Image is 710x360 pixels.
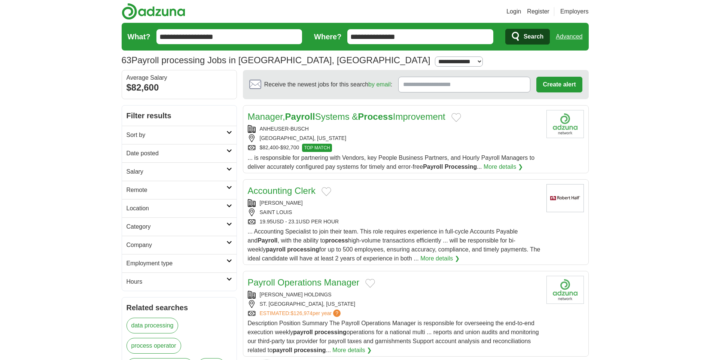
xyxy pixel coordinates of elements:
[248,320,539,353] span: Description Position Summary The Payroll Operations Manager is responsible for overseeing the end...
[122,162,237,181] a: Salary
[368,81,391,88] a: by email
[127,259,226,268] h2: Employment type
[122,54,132,67] span: 63
[527,7,549,16] a: Register
[127,149,226,158] h2: Date posted
[293,329,313,335] strong: payroll
[506,7,521,16] a: Login
[127,302,232,313] h2: Related searches
[556,29,582,44] a: Advanced
[248,291,540,299] div: [PERSON_NAME] HOLDINGS
[260,309,342,317] a: ESTIMATED:$126,974per year?
[285,112,315,122] strong: Payroll
[127,204,226,213] h2: Location
[332,346,372,355] a: More details ❯
[248,125,540,133] div: ANHEUSER-BUSCH
[290,310,312,316] span: $126,974
[248,300,540,308] div: ST. [GEOGRAPHIC_DATA], [US_STATE]
[122,236,237,254] a: Company
[365,279,375,288] button: Add to favorite jobs
[122,254,237,272] a: Employment type
[358,112,393,122] strong: Process
[127,131,226,140] h2: Sort by
[248,228,540,262] span: ... Accounting Specialist to join their team. This role requires experience in full-cycle Account...
[248,186,316,196] a: Accounting Clerk
[266,246,285,253] strong: payroll
[546,184,584,212] img: Robert Half logo
[127,167,226,176] h2: Salary
[122,144,237,162] a: Date posted
[248,155,535,170] span: ... is responsible for partnering with Vendors, key People Business Partners, and Hourly Payroll ...
[260,200,303,206] a: [PERSON_NAME]
[420,254,460,263] a: More details ❯
[122,199,237,217] a: Location
[505,29,550,45] button: Search
[127,338,181,354] a: process operator
[287,246,319,253] strong: processing
[248,277,360,287] a: Payroll Operations Manager
[560,7,589,16] a: Employers
[314,31,341,42] label: Where?
[128,31,150,42] label: What?
[294,347,326,353] strong: processing
[127,75,232,81] div: Average Salary
[127,186,226,195] h2: Remote
[264,80,392,89] span: Receive the newest jobs for this search :
[322,187,331,196] button: Add to favorite jobs
[302,144,332,152] span: TOP MATCH
[445,164,477,170] strong: Processing
[248,218,540,226] div: 19.95USD - 23.1USD PER HOUR
[546,110,584,138] img: Company logo
[248,112,445,122] a: Manager,PayrollSystems &ProcessImprovement
[127,81,232,94] div: $82,600
[122,217,237,236] a: Category
[127,318,179,333] a: data processing
[314,329,346,335] strong: processing
[122,106,237,126] h2: Filter results
[248,208,540,216] div: SAINT LOUIS
[122,55,430,65] h1: Payroll processing Jobs in [GEOGRAPHIC_DATA], [GEOGRAPHIC_DATA]
[127,277,226,286] h2: Hours
[127,222,226,231] h2: Category
[122,126,237,144] a: Sort by
[451,113,461,122] button: Add to favorite jobs
[122,3,185,20] img: Adzuna logo
[248,134,540,142] div: [GEOGRAPHIC_DATA], [US_STATE]
[333,309,341,317] span: ?
[546,276,584,304] img: Company logo
[258,237,277,244] strong: Payroll
[484,162,523,171] a: More details ❯
[536,77,582,92] button: Create alert
[122,272,237,291] a: Hours
[524,29,543,44] span: Search
[127,241,226,250] h2: Company
[272,347,292,353] strong: payroll
[325,237,348,244] strong: process
[248,144,540,152] div: $82,400-$92,700
[423,164,443,170] strong: Payroll
[122,181,237,199] a: Remote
